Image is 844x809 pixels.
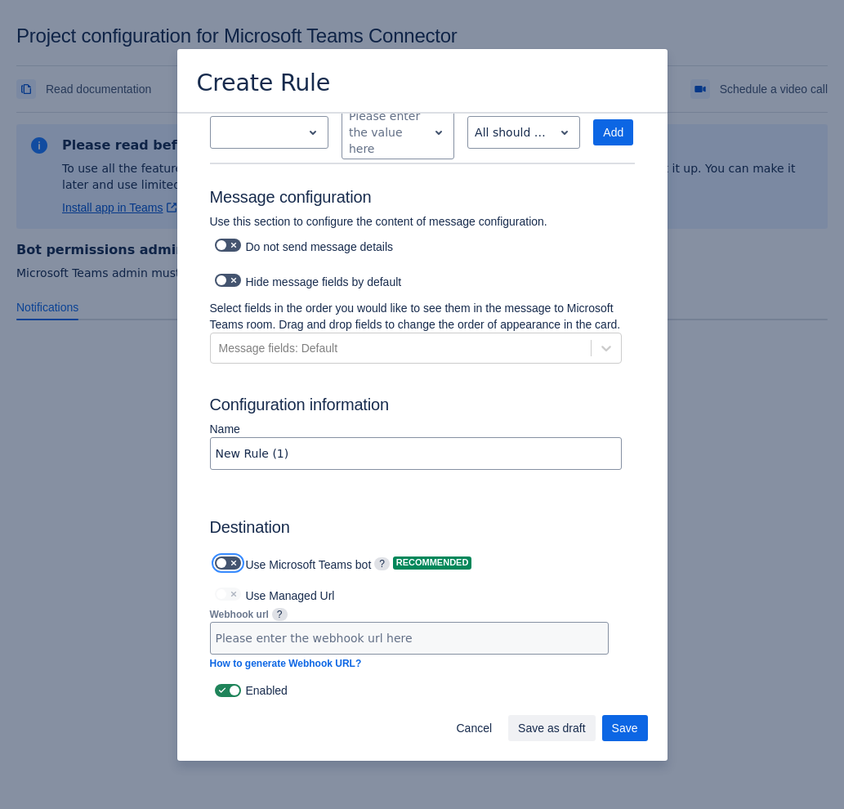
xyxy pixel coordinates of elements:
[210,187,635,213] h3: Message configuration
[612,715,638,741] span: Save
[210,517,622,543] h3: Destination
[603,119,623,145] span: Add
[210,679,635,702] div: Enabled
[210,395,635,421] h3: Configuration information
[210,300,622,333] p: Select fields in the order you would like to see them in the message to Microsoft Teams room. Dra...
[555,123,574,142] span: open
[197,69,331,101] h3: Create Rule
[210,609,269,620] span: Webhook url
[210,213,622,230] p: Use this section to configure the content of message configuration.
[593,119,633,145] button: Add
[446,715,502,741] button: Cancel
[456,715,492,741] span: Cancel
[210,658,362,669] a: How to generate Webhook URL?
[210,583,609,606] div: Use Managed Url
[429,123,449,142] span: open
[211,624,608,653] input: Please enter the webhook url here
[393,558,472,567] span: Recommended
[602,715,648,741] button: Save
[219,340,338,356] div: Message fields: Default
[303,123,323,142] span: open
[272,607,288,620] a: ?
[210,234,622,257] div: Do not send message details
[374,557,390,570] span: ?
[272,608,288,621] span: ?
[518,715,586,741] span: Save as draft
[508,715,596,741] button: Save as draft
[210,552,372,574] div: Use Microsoft Teams bot
[210,269,622,292] div: Hide message fields by default
[210,421,622,437] p: Name
[211,439,621,468] input: Please enter the name of the rule here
